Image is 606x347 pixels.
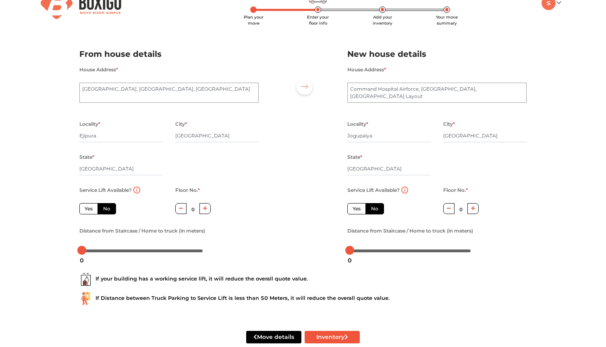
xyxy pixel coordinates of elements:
[443,185,468,195] label: Floor No.
[246,331,301,343] button: Move details
[79,292,92,305] img: ...
[79,273,92,286] img: ...
[77,253,87,267] div: 0
[79,203,98,214] label: Yes
[79,152,94,162] label: State
[347,226,473,236] label: Distance from Staircase / Home to truck (in meters)
[175,119,187,129] label: City
[347,203,366,214] label: Yes
[347,185,400,195] label: Service Lift Available?
[79,226,205,236] label: Distance from Staircase / Home to truck (in meters)
[98,203,116,214] label: No
[345,253,355,267] div: 0
[443,119,455,129] label: City
[79,185,132,195] label: Service Lift Available?
[79,292,527,305] div: If Distance between Truck Parking to Service Lift is less than 50 Meters, it will reduce the over...
[79,119,100,129] label: Locality
[347,64,386,75] label: House Address
[79,83,259,103] textarea: [GEOGRAPHIC_DATA], [GEOGRAPHIC_DATA], [GEOGRAPHIC_DATA]
[436,15,458,26] span: Your move summary
[79,64,118,75] label: House Address
[175,185,200,195] label: Floor No.
[79,273,527,286] div: If your building has a working service lift, it will reduce the overall quote value.
[244,15,264,26] span: Plan your move
[365,203,384,214] label: No
[347,83,527,103] textarea: Command Hospital Airforce, [GEOGRAPHIC_DATA], [GEOGRAPHIC_DATA] Layout
[347,119,368,129] label: Locality
[373,15,392,26] span: Add your inventory
[79,48,259,61] h2: From house details
[347,152,362,162] label: State
[347,48,527,61] h2: New house details
[305,331,360,343] button: Inventory
[307,15,329,26] span: Enter your floor info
